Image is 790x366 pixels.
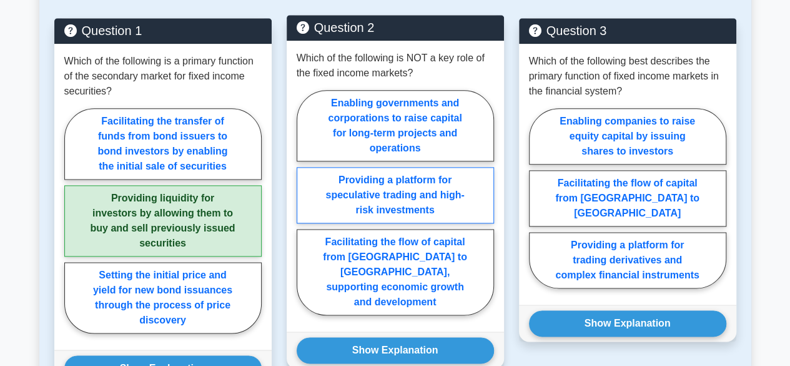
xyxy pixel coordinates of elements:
[297,51,494,81] p: Which of the following is NOT a key role of the fixed income markets?
[64,54,262,99] p: Which of the following is a primary function of the secondary market for fixed income securities?
[297,90,494,161] label: Enabling governments and corporations to raise capital for long-term projects and operations
[529,54,726,99] p: Which of the following best describes the primary function of fixed income markets in the financi...
[297,337,494,363] button: Show Explanation
[64,185,262,257] label: Providing liquidity for investors by allowing them to buy and sell previously issued securities
[64,262,262,333] label: Setting the initial price and yield for new bond issuances through the process of price discovery
[529,232,726,288] label: Providing a platform for trading derivatives and complex financial instruments
[64,23,262,38] h5: Question 1
[297,167,494,223] label: Providing a platform for speculative trading and high-risk investments
[64,108,262,180] label: Facilitating the transfer of funds from bond issuers to bond investors by enabling the initial sa...
[529,108,726,165] label: Enabling companies to raise equity capital by issuing shares to investors
[529,23,726,38] h5: Question 3
[529,310,726,337] button: Show Explanation
[297,229,494,315] label: Facilitating the flow of capital from [GEOGRAPHIC_DATA] to [GEOGRAPHIC_DATA], supporting economic...
[529,170,726,226] label: Facilitating the flow of capital from [GEOGRAPHIC_DATA] to [GEOGRAPHIC_DATA]
[297,20,494,35] h5: Question 2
